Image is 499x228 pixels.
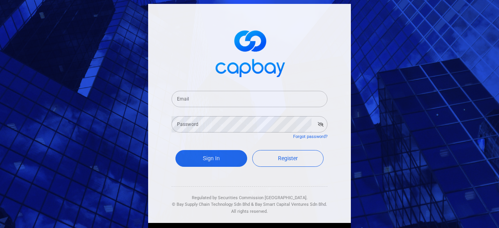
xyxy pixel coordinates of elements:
[278,155,298,161] span: Register
[211,23,288,81] img: logo
[172,187,327,215] div: Regulated by Securities Commission [GEOGRAPHIC_DATA]. & All rights reserved.
[172,202,250,207] span: © Bay Supply Chain Technology Sdn Bhd
[175,150,247,167] button: Sign In
[252,150,324,167] a: Register
[255,202,327,207] span: Bay Smart Capital Ventures Sdn Bhd.
[293,134,327,139] a: Forgot password?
